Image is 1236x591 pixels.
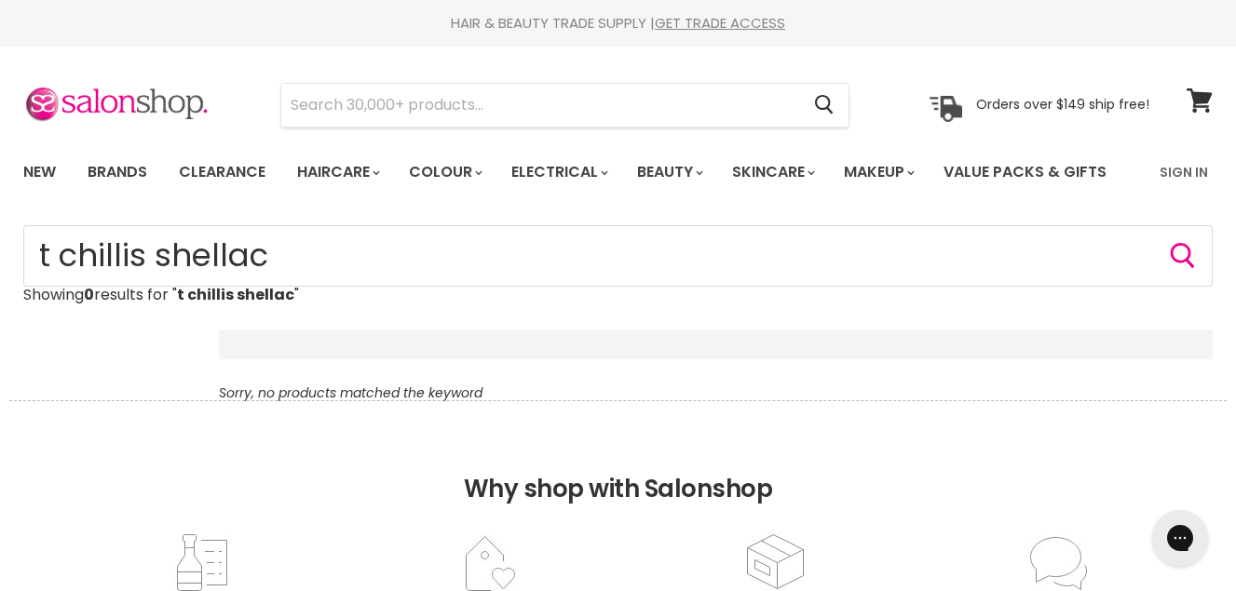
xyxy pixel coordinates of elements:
iframe: Gorgias live chat messenger [1143,504,1217,572]
a: Colour [395,153,494,192]
a: Sign In [1148,153,1219,192]
a: Brands [74,153,161,192]
em: Sorry, no products matched the keyword [219,383,482,402]
input: Search [23,225,1213,287]
a: Electrical [497,153,619,192]
p: Showing results for " " [23,287,1213,303]
strong: t chillis shellac [177,284,294,305]
a: Value Packs & Gifts [930,153,1121,192]
h2: Why shop with Salonshop [9,400,1227,531]
form: Product [23,225,1213,287]
ul: Main menu [9,145,1134,199]
a: New [9,153,70,192]
a: Makeup [830,153,926,192]
a: Beauty [623,153,714,192]
strong: 0 [84,284,94,305]
a: Haircare [283,153,391,192]
p: Orders over $149 ship free! [976,96,1149,113]
a: Clearance [165,153,279,192]
form: Product [280,83,849,128]
button: Search [1168,241,1198,271]
input: Search [281,84,799,127]
button: Search [799,84,849,127]
a: GET TRADE ACCESS [655,13,785,33]
a: Skincare [718,153,826,192]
